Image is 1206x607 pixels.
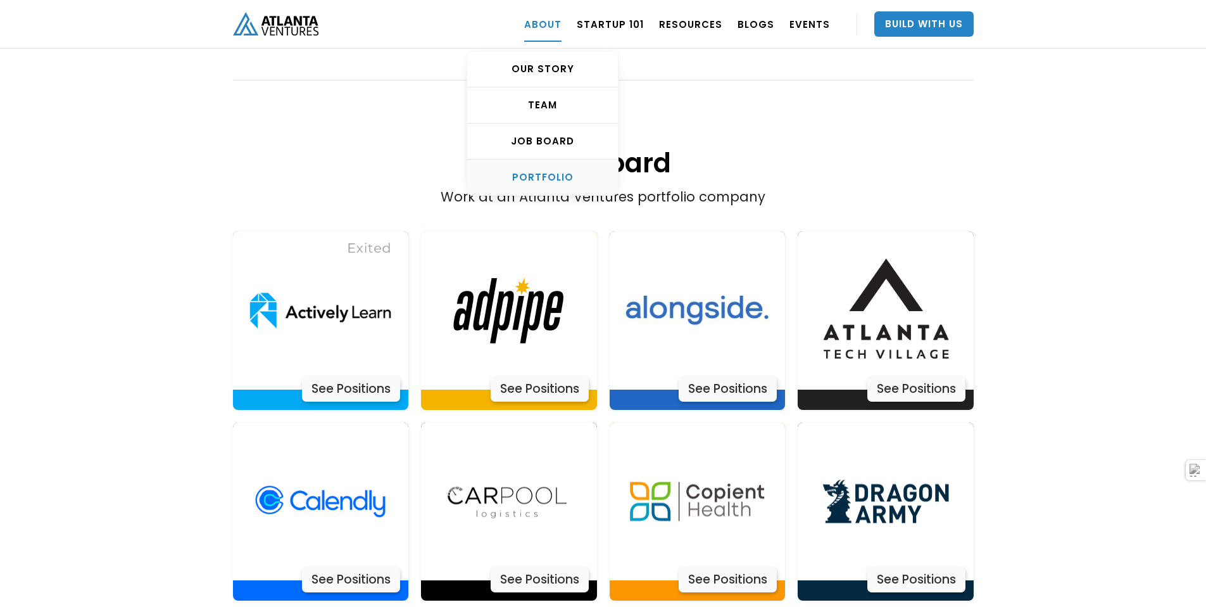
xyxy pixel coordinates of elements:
[798,231,974,410] a: Actively LearnSee Positions
[679,567,777,592] div: See Positions
[467,135,618,148] div: Job Board
[467,124,618,160] a: Job Board
[302,376,400,402] div: See Positions
[610,231,786,410] a: Actively LearnSee Positions
[659,6,722,42] a: RESOURCES
[467,160,618,195] a: PORTFOLIO
[421,231,597,410] a: Actively LearnSee Positions
[807,423,965,581] img: Actively Learn
[577,6,644,42] a: Startup 101
[241,231,399,390] img: Actively Learn
[491,376,589,402] div: See Positions
[467,87,618,124] a: TEAM
[467,171,618,184] div: PORTFOLIO
[430,231,588,390] img: Actively Learn
[610,423,786,601] a: Actively LearnSee Positions
[467,63,618,75] div: OUR STORY
[867,376,965,402] div: See Positions
[233,82,974,181] h1: Job Board
[241,423,399,581] img: Actively Learn
[467,99,618,112] div: TEAM
[302,567,400,592] div: See Positions
[467,51,618,87] a: OUR STORY
[524,6,562,42] a: ABOUT
[618,231,776,390] img: Actively Learn
[233,423,409,601] a: Actively LearnSee Positions
[738,6,774,42] a: BLOGS
[679,376,777,402] div: See Positions
[807,231,965,390] img: Actively Learn
[789,6,830,42] a: EVENTS
[867,567,965,592] div: See Positions
[421,423,597,601] a: Actively LearnSee Positions
[491,567,589,592] div: See Positions
[798,423,974,601] a: Actively LearnSee Positions
[430,423,588,581] img: Actively Learn
[874,11,974,37] a: Build With Us
[233,231,409,410] a: Actively LearnSee Positions
[618,423,776,581] img: Actively Learn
